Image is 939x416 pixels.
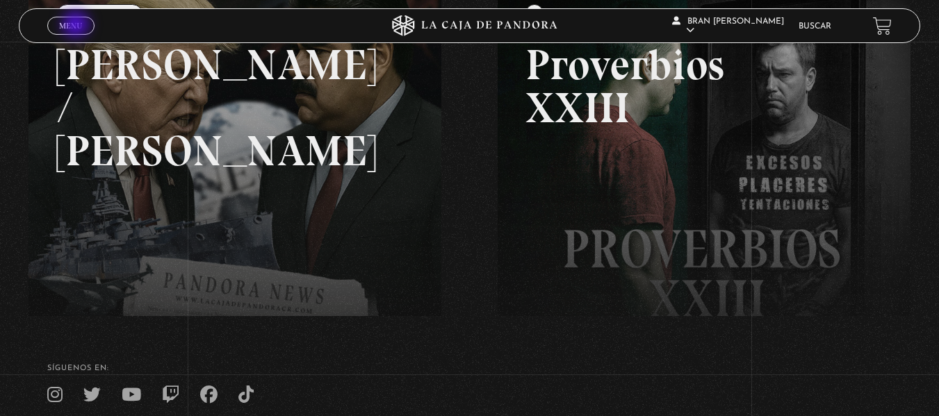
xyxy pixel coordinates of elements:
[54,33,87,43] span: Cerrar
[873,16,892,35] a: View your shopping cart
[47,365,892,372] h4: SÍguenos en:
[59,22,82,30] span: Menu
[672,17,784,35] span: Bran [PERSON_NAME]
[799,22,831,31] a: Buscar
